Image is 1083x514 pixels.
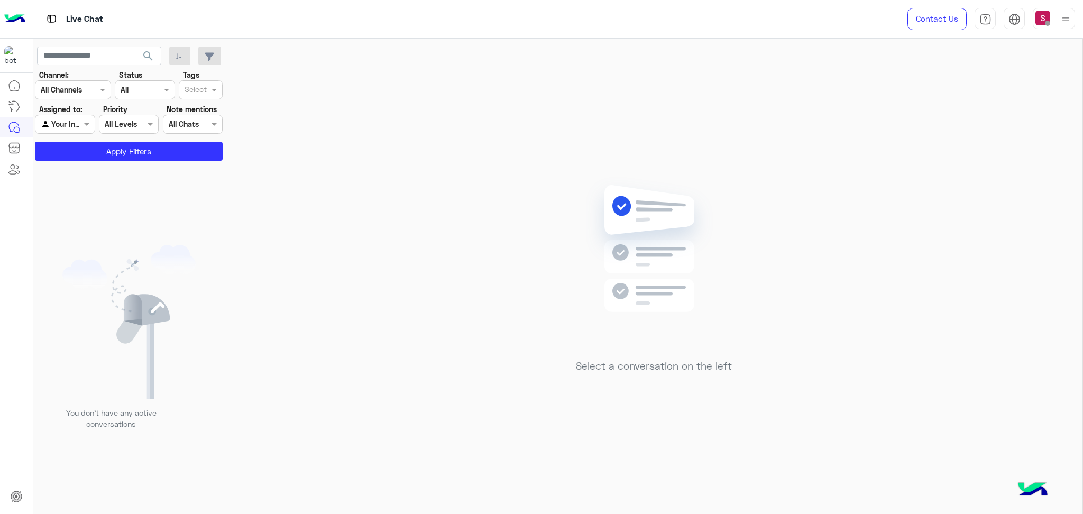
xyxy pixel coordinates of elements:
[167,104,217,115] label: Note mentions
[183,69,199,80] label: Tags
[135,47,161,69] button: search
[45,12,58,25] img: tab
[979,13,992,25] img: tab
[103,104,127,115] label: Priority
[142,50,154,62] span: search
[576,360,732,372] h5: Select a conversation on the left
[907,8,967,30] a: Contact Us
[1059,13,1072,26] img: profile
[183,84,207,97] div: Select
[35,142,223,161] button: Apply Filters
[1035,11,1050,25] img: userImage
[58,407,164,430] p: You don’t have any active conversations
[62,245,196,399] img: empty users
[66,12,103,26] p: Live Chat
[975,8,996,30] a: tab
[4,46,23,65] img: 1403182699927242
[1014,472,1051,509] img: hulul-logo.png
[39,104,82,115] label: Assigned to:
[119,69,142,80] label: Status
[1008,13,1021,25] img: tab
[577,177,730,352] img: no messages
[39,69,69,80] label: Channel:
[4,8,25,30] img: Logo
